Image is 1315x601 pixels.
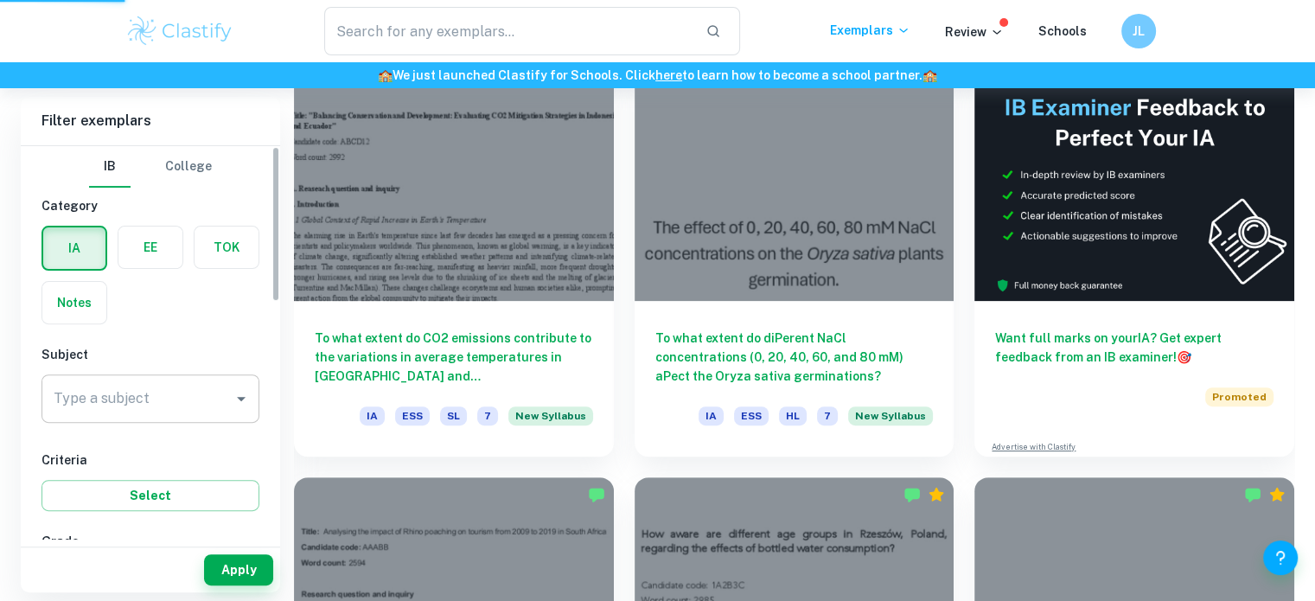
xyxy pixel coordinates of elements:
[324,7,693,55] input: Search for any exemplars...
[125,14,235,48] img: Clastify logo
[903,486,921,503] img: Marked
[922,68,937,82] span: 🏫
[848,406,933,425] span: New Syllabus
[41,196,259,215] h6: Category
[477,406,498,425] span: 7
[508,406,593,436] div: Starting from the May 2026 session, the ESS IA requirements have changed. We created this exempla...
[118,227,182,268] button: EE
[21,97,280,145] h6: Filter exemplars
[699,406,724,425] span: IA
[41,451,259,470] h6: Criteria
[43,227,105,269] button: IA
[779,406,807,425] span: HL
[378,68,393,82] span: 🏫
[848,406,933,436] div: Starting from the May 2026 session, the ESS IA requirements have changed. We created this exempla...
[1263,540,1298,575] button: Help and Feedback
[229,387,253,411] button: Open
[945,22,1004,42] p: Review
[830,21,910,40] p: Exemplars
[1205,387,1274,406] span: Promoted
[294,61,614,457] a: To what extent do CO2 emissions contribute to the variations in average temperatures in [GEOGRAPH...
[1268,486,1286,503] div: Premium
[89,146,212,188] div: Filter type choice
[1038,24,1087,38] a: Schools
[395,406,430,425] span: ESS
[165,146,212,188] button: College
[655,68,682,82] a: here
[817,406,838,425] span: 7
[1121,14,1156,48] button: JL
[655,329,934,386] h6: To what extent do diPerent NaCl concentrations (0, 20, 40, 60, and 80 mM) aPect the Oryza sativa ...
[195,227,259,268] button: TOK
[1128,22,1148,41] h6: JL
[928,486,945,503] div: Premium
[315,329,593,386] h6: To what extent do CO2 emissions contribute to the variations in average temperatures in [GEOGRAPH...
[42,282,106,323] button: Notes
[41,532,259,551] h6: Grade
[635,61,954,457] a: To what extent do diPerent NaCl concentrations (0, 20, 40, 60, and 80 mM) aPect the Oryza sativa ...
[440,406,467,425] span: SL
[1244,486,1261,503] img: Marked
[734,406,769,425] span: ESS
[41,345,259,364] h6: Subject
[204,554,273,585] button: Apply
[360,406,385,425] span: IA
[89,146,131,188] button: IB
[974,61,1294,301] img: Thumbnail
[992,441,1076,453] a: Advertise with Clastify
[974,61,1294,457] a: Want full marks on yourIA? Get expert feedback from an IB examiner!PromotedAdvertise with Clastify
[41,480,259,511] button: Select
[1177,350,1191,364] span: 🎯
[588,486,605,503] img: Marked
[995,329,1274,367] h6: Want full marks on your IA ? Get expert feedback from an IB examiner!
[508,406,593,425] span: New Syllabus
[3,66,1312,85] h6: We just launched Clastify for Schools. Click to learn how to become a school partner.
